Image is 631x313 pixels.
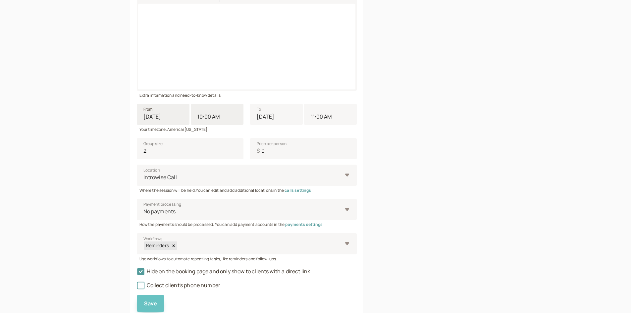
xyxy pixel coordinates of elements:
span: Group size [143,140,163,147]
div: Extra information and need-to-know details [137,91,357,98]
span: Location [143,167,160,174]
a: payments settings [285,222,323,227]
span: Use workflows to automate repeating tasks, like reminders and follow-ups. [139,256,277,262]
input: To [250,104,303,125]
span: Payment processing [143,201,182,208]
input: Group size [137,138,243,159]
div: How the payments should be processed. You can add payment accounts in the [137,220,357,228]
span: Workflows [143,235,162,242]
span: $ [257,147,260,155]
span: Collect client's phone number [137,282,221,289]
input: WorkflowsRemindersRemove Reminders [177,242,178,250]
span: From [143,106,153,113]
input: Price per person$ [250,138,357,159]
span: You can edit and add additional locations in the [196,187,311,193]
span: Hide on the booking page and only show to clients with a direct link [137,268,310,275]
input: Selected time: 10:00 AM [191,104,243,125]
iframe: Chat Widget [598,281,631,313]
span: Price per person [257,140,287,147]
span: To [257,106,261,113]
input: 12:00 AM [304,104,357,125]
div: Your timezone: America/[US_STATE] [137,125,357,132]
span: Save [144,300,157,307]
div: Reminders [144,241,170,250]
input: Payment processingNo payments [143,208,144,215]
button: Save [137,295,165,312]
input: From [137,104,189,125]
input: LocationIntrowise Call [143,174,144,181]
div: Remove Reminders [170,241,177,250]
a: calls settings [285,187,311,193]
div: Where the session will be held. [137,186,357,193]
